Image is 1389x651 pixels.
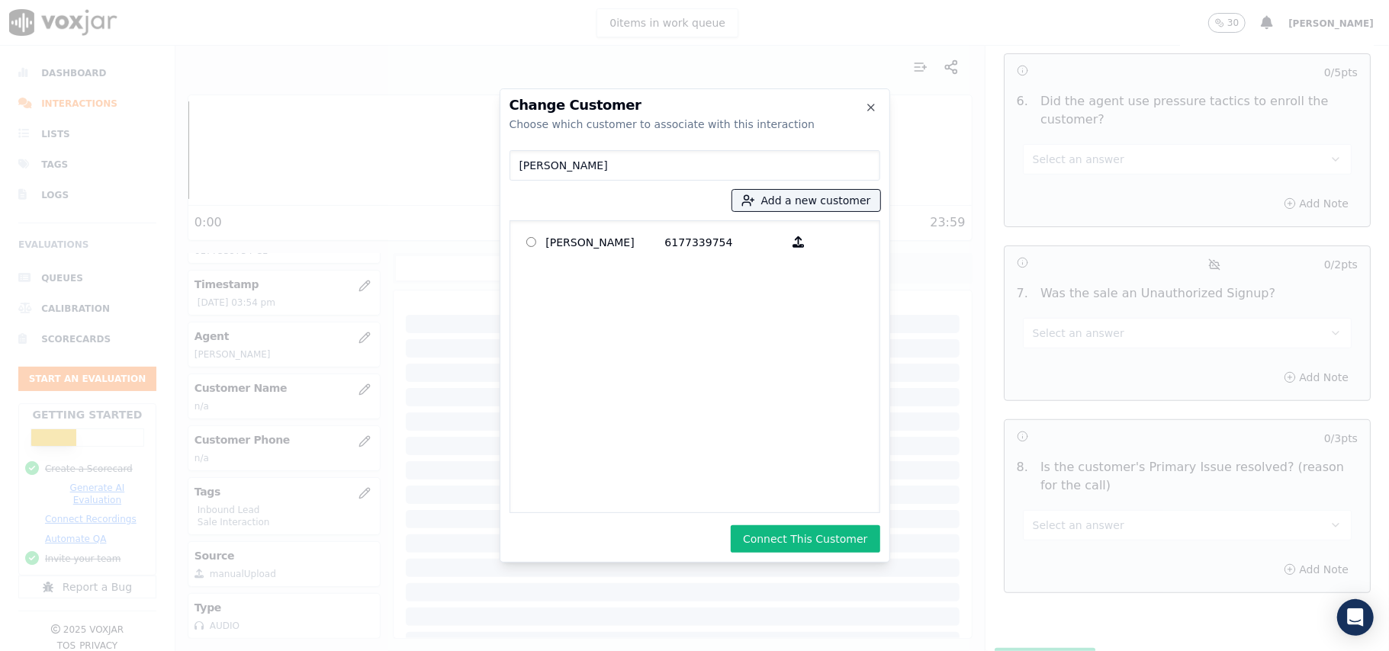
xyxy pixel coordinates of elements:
[732,190,880,211] button: Add a new customer
[510,150,880,181] input: Search Customers
[731,525,879,553] button: Connect This Customer
[526,237,536,247] input: [PERSON_NAME] 6177339754
[784,230,814,254] button: [PERSON_NAME] 6177339754
[665,230,784,254] p: 6177339754
[510,117,880,132] div: Choose which customer to associate with this interaction
[1337,599,1374,636] div: Open Intercom Messenger
[546,230,665,254] p: [PERSON_NAME]
[510,98,880,112] h2: Change Customer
